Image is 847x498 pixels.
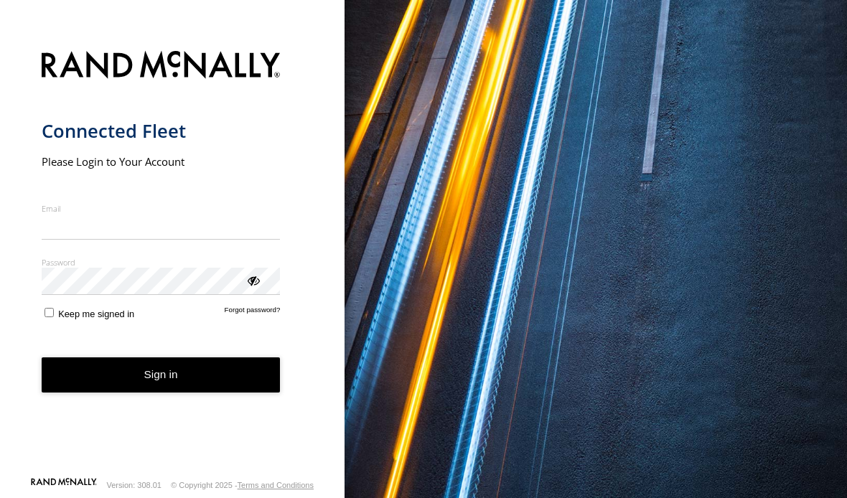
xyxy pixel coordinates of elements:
button: Sign in [42,357,281,393]
div: Version: 308.01 [107,481,162,489]
form: main [42,42,304,476]
label: Email [42,203,281,214]
input: Keep me signed in [45,308,54,317]
span: Keep me signed in [58,309,134,319]
h2: Please Login to Your Account [42,154,281,169]
a: Forgot password? [225,306,281,319]
h1: Connected Fleet [42,119,281,143]
a: Visit our Website [31,478,97,492]
label: Password [42,257,281,268]
div: ViewPassword [245,273,260,287]
img: Rand McNally [42,48,281,85]
div: © Copyright 2025 - [171,481,314,489]
a: Terms and Conditions [238,481,314,489]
